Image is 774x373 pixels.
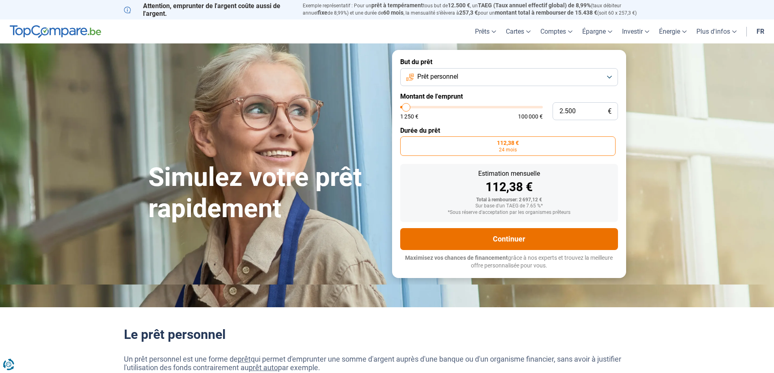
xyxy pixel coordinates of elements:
label: But du prêt [400,58,618,66]
div: Sur base d'un TAEG de 7.65 %* [407,203,611,209]
span: Maximisez vos chances de financement [405,254,508,261]
a: Comptes [536,19,577,43]
button: Prêt personnel [400,68,618,86]
span: 112,38 € [497,140,519,146]
p: Attention, emprunter de l'argent coûte aussi de l'argent. [124,2,293,17]
a: Prêts [470,19,501,43]
span: prêt à tempérament [371,2,423,9]
span: 100 000 € [518,114,543,119]
span: 257,3 € [459,9,478,16]
a: Plus d'infos [692,19,741,43]
p: Exemple représentatif : Pour un tous but de , un (taux débiteur annuel de 8,99%) et une durée de ... [303,2,650,17]
span: 60 mois [383,9,403,16]
label: Durée du prêt [400,127,618,134]
span: € [608,108,611,115]
span: Prêt personnel [417,72,458,81]
a: prêt [238,355,251,363]
p: grâce à nos experts et trouvez la meilleure offre personnalisée pour vous. [400,254,618,270]
p: Un prêt personnel est une forme de qui permet d'emprunter une somme d'argent auprès d'une banque ... [124,355,650,372]
a: Investir [617,19,654,43]
a: Cartes [501,19,536,43]
div: Total à rembourser: 2 697,12 € [407,197,611,203]
h1: Simulez votre prêt rapidement [148,162,382,224]
a: Énergie [654,19,692,43]
span: 1 250 € [400,114,418,119]
a: Épargne [577,19,617,43]
button: Continuer [400,228,618,250]
div: 112,38 € [407,181,611,193]
a: fr [752,19,769,43]
label: Montant de l'emprunt [400,93,618,100]
img: TopCompare [10,25,101,38]
div: Estimation mensuelle [407,170,611,177]
span: TAEG (Taux annuel effectif global) de 8,99% [478,2,591,9]
span: montant total à rembourser de 15.438 € [495,9,597,16]
span: 24 mois [499,147,517,152]
h2: Le prêt personnel [124,327,650,342]
div: *Sous réserve d'acceptation par les organismes prêteurs [407,210,611,216]
span: 12.500 € [448,2,470,9]
span: fixe [318,9,327,16]
a: prêt auto [249,363,278,372]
